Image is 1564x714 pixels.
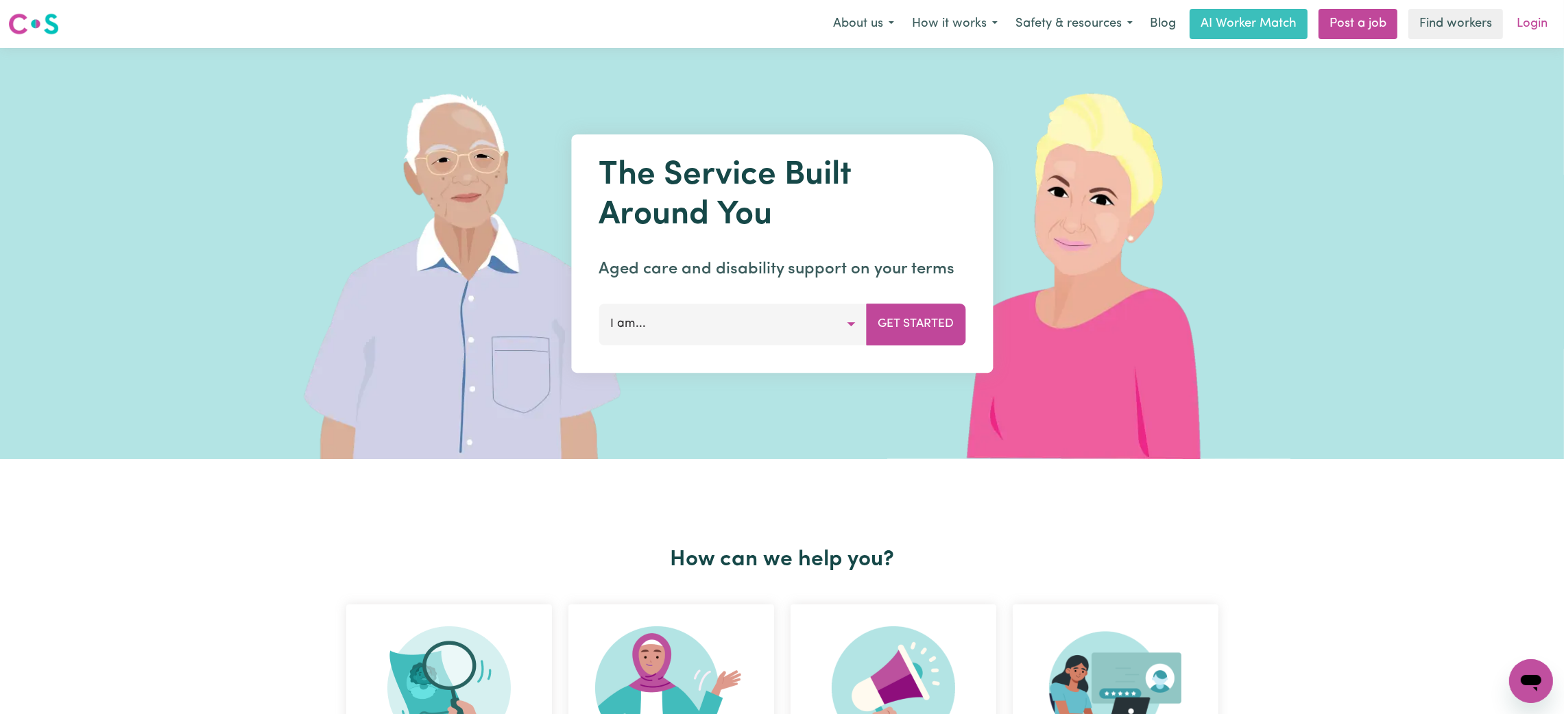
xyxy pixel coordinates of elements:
a: Find workers [1408,9,1503,39]
a: AI Worker Match [1190,9,1308,39]
button: I am... [599,304,867,345]
button: Get Started [866,304,965,345]
a: Blog [1142,9,1184,39]
p: Aged care and disability support on your terms [599,257,965,282]
h1: The Service Built Around You [599,156,965,235]
button: About us [824,10,903,38]
button: How it works [903,10,1007,38]
a: Careseekers logo [8,8,59,40]
img: Careseekers logo [8,12,59,36]
button: Safety & resources [1007,10,1142,38]
a: Post a job [1319,9,1397,39]
a: Login [1508,9,1556,39]
h2: How can we help you? [338,547,1227,573]
iframe: Button to launch messaging window, conversation in progress [1509,659,1553,703]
